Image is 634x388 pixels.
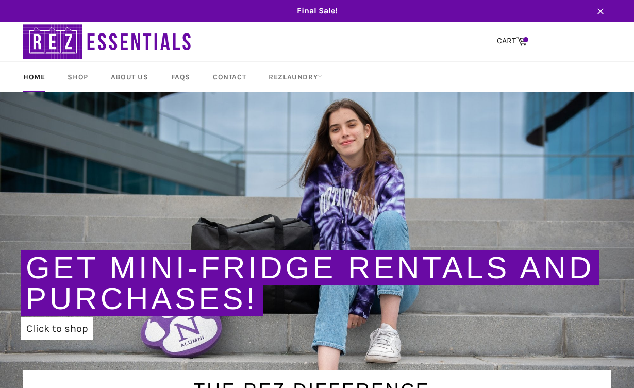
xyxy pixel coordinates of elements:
a: Home [13,62,55,92]
a: Contact [203,62,256,92]
a: Shop [57,62,98,92]
a: Click to shop [21,317,93,340]
a: RezLaundry [258,62,332,92]
a: About Us [101,62,159,92]
a: CART [492,30,532,52]
a: Get Mini-Fridge Rentals and Purchases! [26,250,594,316]
span: Final Sale! [13,5,621,16]
img: RezEssentials [23,22,193,61]
a: FAQs [161,62,201,92]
